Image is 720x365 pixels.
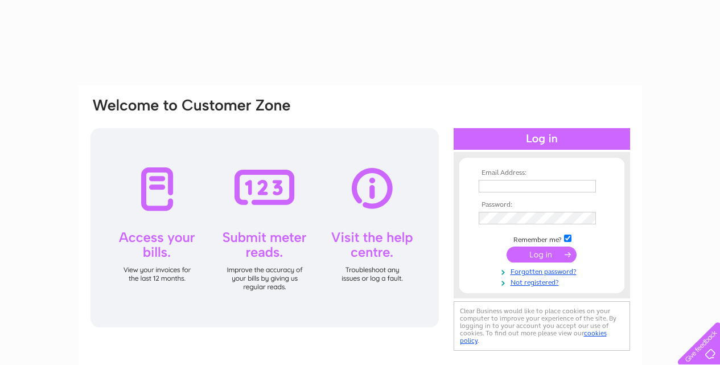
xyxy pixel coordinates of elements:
a: cookies policy [460,329,607,345]
input: Submit [507,247,577,263]
td: Remember me? [476,233,608,244]
a: Not registered? [479,276,608,287]
div: Clear Business would like to place cookies on your computer to improve your experience of the sit... [454,301,630,351]
th: Email Address: [476,169,608,177]
a: Forgotten password? [479,265,608,276]
th: Password: [476,201,608,209]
